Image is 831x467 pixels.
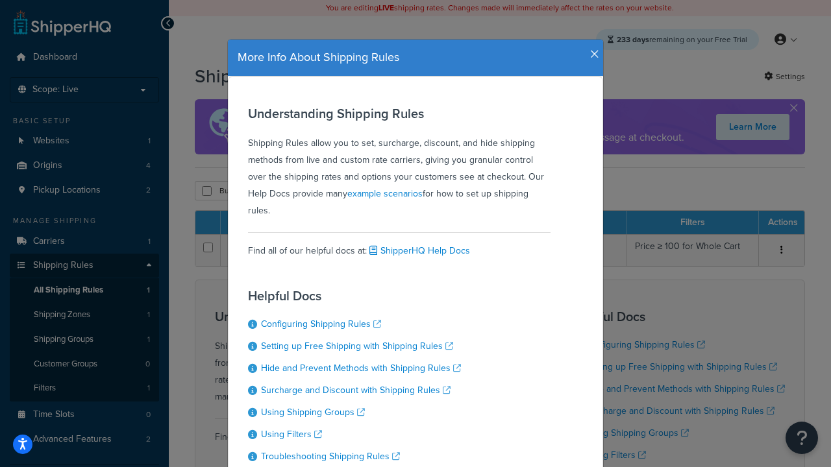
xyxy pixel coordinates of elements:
h3: Helpful Docs [248,289,461,303]
a: Using Filters [261,427,322,441]
a: example scenarios [347,187,423,200]
a: Troubleshooting Shipping Rules [261,449,400,463]
a: Hide and Prevent Methods with Shipping Rules [261,361,461,375]
a: ShipperHQ Help Docs [367,244,470,257]
a: Configuring Shipping Rules [261,317,381,331]
a: Setting up Free Shipping with Shipping Rules [261,339,453,353]
a: Using Shipping Groups [261,405,365,419]
h4: More Info About Shipping Rules [238,49,593,66]
a: Surcharge and Discount with Shipping Rules [261,383,451,397]
h3: Understanding Shipping Rules [248,106,551,121]
div: Shipping Rules allow you to set, surcharge, discount, and hide shipping methods from live and cus... [248,106,551,219]
div: Find all of our helpful docs at: [248,232,551,259]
